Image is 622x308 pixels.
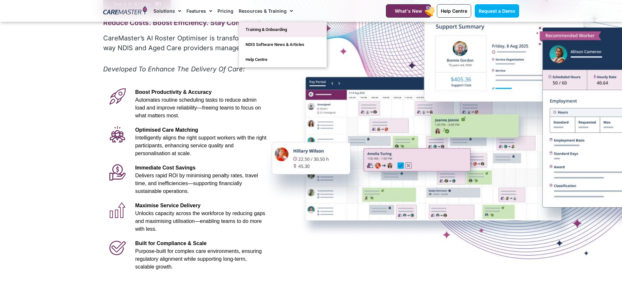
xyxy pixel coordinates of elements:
span: Help Centre [441,8,467,14]
a: Help Centre [239,52,327,67]
a: NDIS Software News & Articles [239,37,327,52]
em: Developed To Enhance The Delivery Of Care: [103,65,245,73]
p: CareMaster’s AI Roster Optimiser is transforming the way NDIS and Aged Care providers manage rost... [103,33,270,53]
span: What's New [395,8,422,14]
span: Delivers rapid ROI by minimising penalty rates, travel time, and inefficiencies—supporting financ... [135,173,258,194]
span: Optimised Care Matching [135,127,198,133]
span: Automates routine scheduling tasks to reduce admin load and improve reliability—freeing teams to ... [135,97,261,118]
span: Unlocks capacity across the workforce by reducing gaps and maximising utilisation—enabling teams ... [135,211,265,232]
a: Training & Onboarding [239,22,327,37]
span: Maximise Service Delivery [135,203,200,208]
span: Boost Productivity & Accuracy [135,89,212,95]
img: CareMaster Logo [103,6,147,16]
span: Immediate Cost Savings [135,165,196,170]
a: What's New [386,4,431,18]
ul: Resources & Training [239,22,327,67]
a: Help Centre [437,4,471,18]
a: Request a Demo [475,4,519,18]
span: Purpose-built for complex care environments, ensuring regulatory alignment while supporting long-... [135,248,262,270]
span: Intelligently aligns the right support workers with the right participants, enhancing service qua... [135,135,266,156]
h2: Reduce Costs. Boost Efficiency. Stay Compliant. [103,19,270,27]
span: Built for Compliance & Scale [135,241,207,246]
span: Request a Demo [479,8,515,14]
